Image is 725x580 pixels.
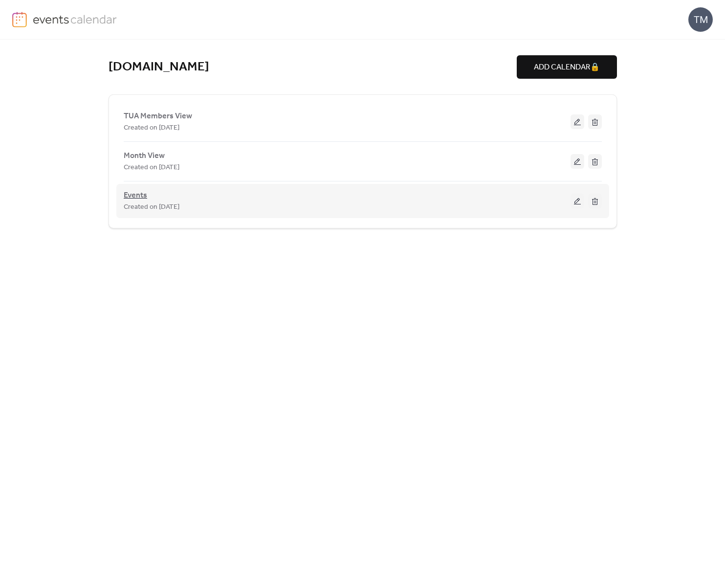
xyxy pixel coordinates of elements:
[124,190,147,201] span: Events
[124,162,179,174] span: Created on [DATE]
[124,193,147,199] a: Events
[124,150,165,162] span: Month View
[124,153,165,158] a: Month View
[12,12,27,27] img: logo
[124,111,192,122] span: TUA Members View
[124,122,179,134] span: Created on [DATE]
[124,201,179,213] span: Created on [DATE]
[124,113,192,119] a: TUA Members View
[688,7,713,32] div: TM
[33,12,117,26] img: logo-type
[109,59,209,75] a: [DOMAIN_NAME]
